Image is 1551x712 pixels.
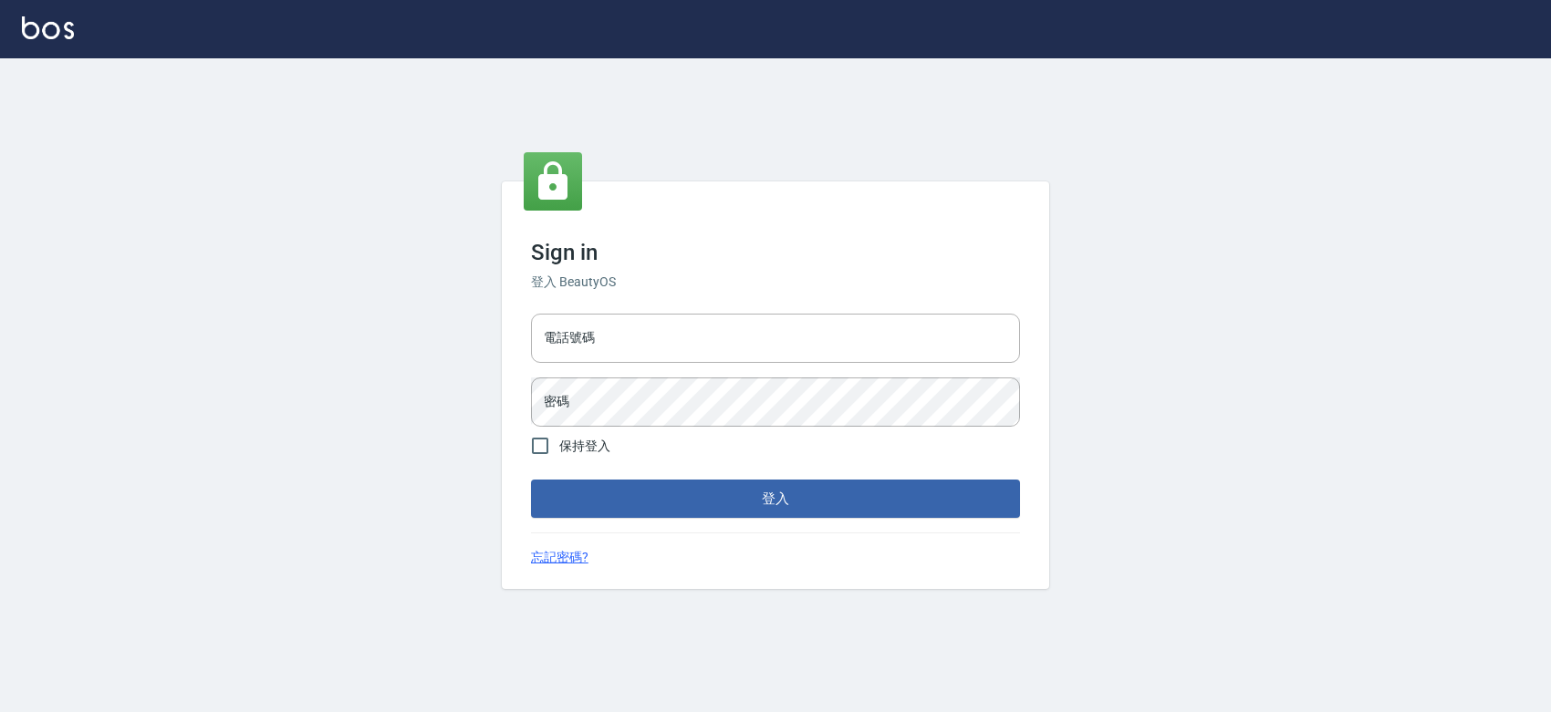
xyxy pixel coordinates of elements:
h6: 登入 BeautyOS [531,273,1020,292]
h3: Sign in [531,240,1020,265]
span: 保持登入 [559,437,610,456]
button: 登入 [531,480,1020,518]
a: 忘記密碼? [531,548,588,567]
img: Logo [22,16,74,39]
